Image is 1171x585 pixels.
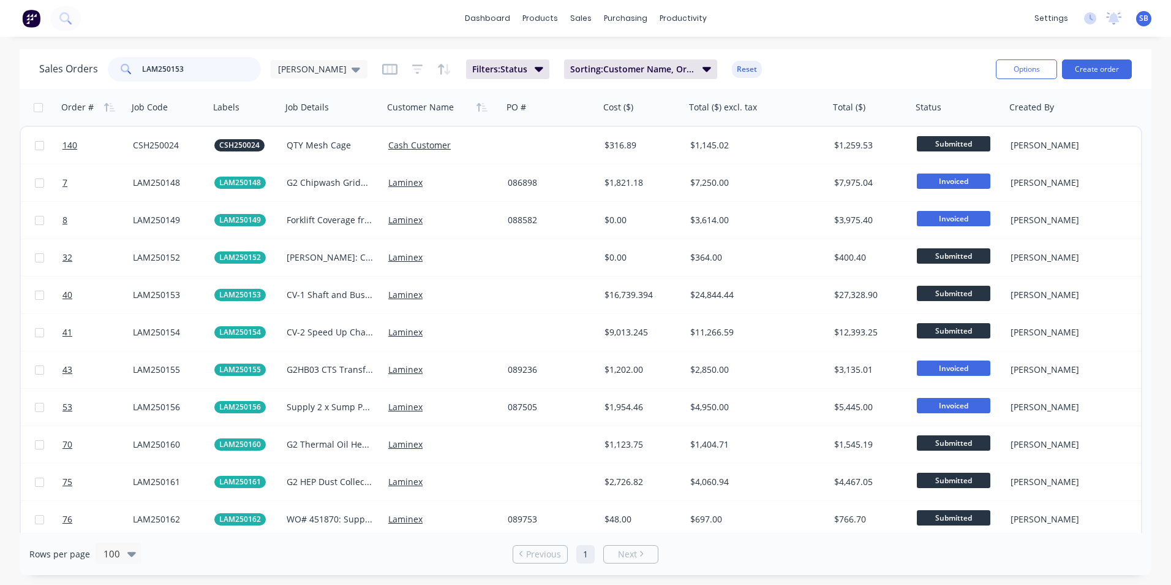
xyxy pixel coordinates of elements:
[690,214,818,226] div: $3,614.00
[219,289,261,301] span: LAM250153
[1011,476,1086,488] div: [PERSON_NAME]
[287,364,374,376] div: G2HB03 CTS Transfer Rollers Refurbishment
[834,476,903,488] div: $4,467.05
[388,214,423,226] a: Laminex
[219,513,261,526] span: LAM250162
[133,326,201,338] div: LAM250154
[388,476,423,487] a: Laminex
[62,326,72,338] span: 41
[1011,177,1086,189] div: [PERSON_NAME]
[1011,251,1086,264] div: [PERSON_NAME]
[387,101,454,113] div: Customer Name
[1011,401,1086,413] div: [PERSON_NAME]
[219,476,261,488] span: LAM250161
[604,251,677,264] div: $0.00
[219,401,261,413] span: LAM250156
[219,214,261,226] span: LAM250149
[287,476,374,488] div: G2 HEP Dust Collector Screw
[133,289,201,301] div: LAM250153
[604,401,677,413] div: $1,954.46
[287,513,374,526] div: WO# 451870: Supply Roller G2HA07 TCS-Saw Room
[133,251,201,264] div: LAM250152
[214,513,266,526] button: LAM250162
[285,101,329,113] div: Job Details
[472,63,527,75] span: Filters: Status
[62,389,133,426] a: 53
[287,214,374,226] div: Forklift Coverage from [DATE] to [DATE]
[690,251,818,264] div: $364.00
[833,101,865,113] div: Total ($)
[62,202,133,239] a: 8
[508,401,590,413] div: 087505
[917,286,990,301] span: Submitted
[388,401,423,413] a: Laminex
[604,476,677,488] div: $2,726.82
[1011,289,1086,301] div: [PERSON_NAME]
[287,326,374,338] div: CV-2 Speed Up Chains Shaft and [PERSON_NAME]
[388,177,423,188] a: Laminex
[653,9,713,28] div: productivity
[604,139,677,151] div: $316.89
[133,177,201,189] div: LAM250148
[287,139,374,151] div: QTY Mesh Cage
[834,139,903,151] div: $1,259.53
[834,364,903,376] div: $3,135.01
[604,513,677,526] div: $48.00
[219,177,261,189] span: LAM250148
[214,438,266,451] button: LAM250160
[508,513,590,526] div: 089753
[62,401,72,413] span: 53
[508,177,590,189] div: 086898
[62,214,67,226] span: 8
[917,323,990,338] span: Submitted
[219,326,261,338] span: LAM250154
[1011,139,1086,151] div: [PERSON_NAME]
[1011,326,1086,338] div: [PERSON_NAME]
[219,139,260,151] span: CSH250024
[287,177,374,189] div: G2 Chipwash Gridmesh Replacement As Per Quote TLG25-028
[132,101,168,113] div: Job Code
[62,164,133,201] a: 7
[508,364,590,376] div: 089236
[214,289,266,301] button: LAM250153
[142,57,262,82] input: Search...
[917,211,990,226] span: Invoiced
[834,251,903,264] div: $400.40
[62,289,72,301] span: 40
[278,63,347,75] span: [PERSON_NAME]
[576,545,595,564] a: Page 1 is your current page
[604,177,677,189] div: $1,821.18
[564,59,717,79] button: Sorting:Customer Name, Order #
[214,364,266,376] button: LAM250155
[690,476,818,488] div: $4,060.94
[917,136,990,151] span: Submitted
[39,63,98,75] h1: Sales Orders
[516,9,564,28] div: products
[287,251,374,264] div: [PERSON_NAME]: Change Over Dye Pump G2 Refiner [DATE]
[917,473,990,488] span: Submitted
[62,177,67,189] span: 7
[603,101,633,113] div: Cost ($)
[690,513,818,526] div: $697.00
[388,139,451,151] a: Cash Customer
[459,9,516,28] a: dashboard
[133,438,201,451] div: LAM250160
[917,435,990,451] span: Submitted
[219,438,261,451] span: LAM250160
[62,464,133,500] a: 75
[62,513,72,526] span: 76
[287,401,374,413] div: Supply 2 x Sump Pumps Suction Legs As Per Quote TLG25-035
[508,214,590,226] div: 088582
[917,248,990,264] span: Submitted
[62,127,133,164] a: 140
[62,476,72,488] span: 75
[917,174,990,189] span: Invoiced
[133,139,201,151] div: CSH250024
[62,314,133,351] a: 41
[834,438,903,451] div: $1,545.19
[1011,214,1086,226] div: [PERSON_NAME]
[133,214,201,226] div: LAM250149
[1028,9,1074,28] div: settings
[62,351,133,388] a: 43
[388,289,423,300] a: Laminex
